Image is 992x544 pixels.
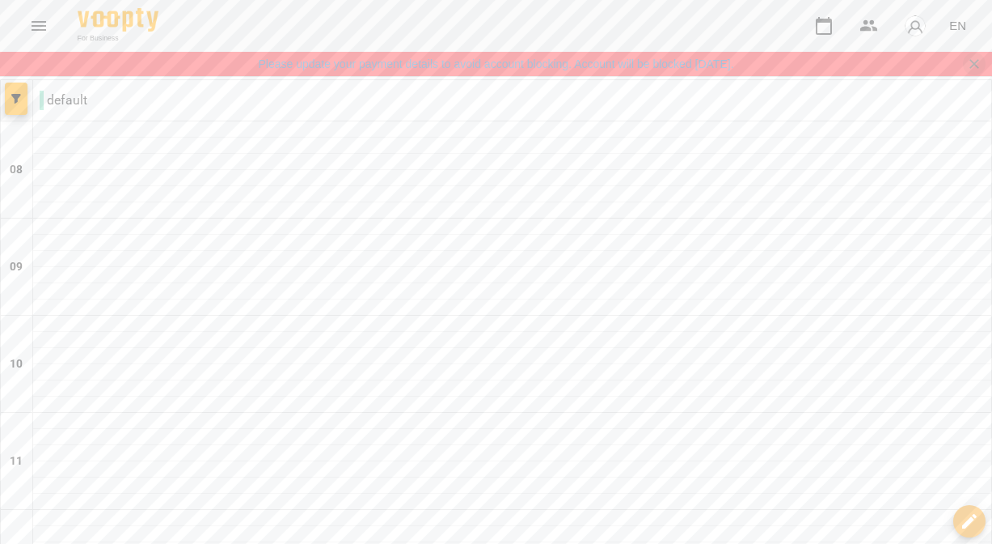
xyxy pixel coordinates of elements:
img: Voopty Logo [78,8,158,32]
h6: 08 [10,161,23,179]
h6: 09 [10,258,23,276]
button: Menu [19,6,58,45]
h6: 11 [10,453,23,470]
span: For Business [78,33,158,44]
span: EN [949,17,966,34]
button: Закрити сповіщення [963,53,986,75]
p: default [40,91,87,110]
button: EN [943,11,973,40]
a: Please update your payment details to avoid account blocking. Account will be blocked [DATE]. [258,56,733,72]
h6: 10 [10,355,23,373]
img: avatar_s.png [904,15,927,37]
